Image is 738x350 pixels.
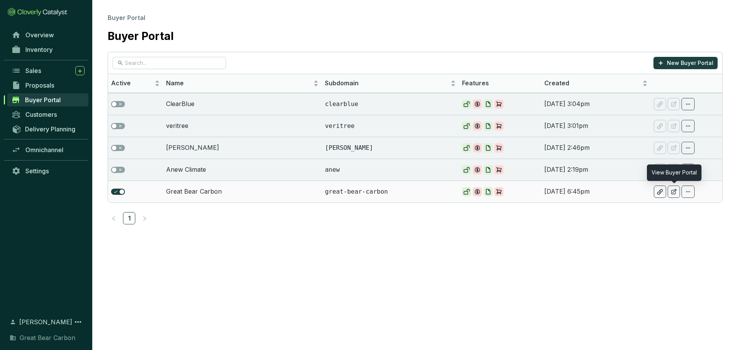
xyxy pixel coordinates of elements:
span: Inventory [25,46,53,53]
li: 1 [123,212,135,224]
a: Proposals [8,79,88,92]
a: Buyer Portal [7,93,88,106]
td: ClearBlue [163,93,322,115]
a: Omnichannel [8,143,88,156]
button: right [138,212,151,224]
p: [PERSON_NAME] [325,144,456,152]
span: Subdomain [325,79,449,88]
span: Buyer Portal [108,14,145,22]
span: [PERSON_NAME] [19,317,72,327]
th: Active [108,74,163,93]
a: Inventory [8,43,88,56]
th: Name [163,74,322,93]
span: Overview [25,31,54,39]
span: Name [166,79,312,88]
button: left [108,212,120,224]
li: Previous Page [108,212,120,224]
span: Sales [25,67,41,75]
p: great-bear-carbon [325,187,456,196]
td: [DATE] 2:46pm [541,137,651,159]
span: Customers [25,111,57,118]
span: Created [544,79,641,88]
span: Omnichannel [25,146,63,154]
td: [DATE] 3:01pm [541,115,651,137]
span: Proposals [25,81,54,89]
span: left [111,216,116,221]
td: Great Bear Carbon [163,181,322,202]
a: Sales [8,64,88,77]
p: anew [325,166,456,174]
span: Active [111,79,153,88]
input: Search... [125,59,214,67]
th: Created [541,74,651,93]
a: Customers [8,108,88,121]
td: veritree [163,115,322,137]
h1: Buyer Portal [108,30,174,43]
td: [PERSON_NAME] [163,137,322,159]
li: Next Page [138,212,151,224]
span: Great Bear Carbon [20,333,75,342]
span: Settings [25,167,49,175]
a: Settings [8,164,88,177]
th: Features [459,74,541,93]
span: Buyer Portal [25,96,61,104]
a: Delivery Planning [8,123,88,135]
span: right [142,216,147,221]
td: [DATE] 6:45pm [541,181,651,202]
span: Delivery Planning [25,125,75,133]
p: New Buyer Portal [667,59,713,67]
div: View Buyer Portal [647,164,701,181]
p: veritree [325,122,456,130]
td: Anew Climate [163,159,322,181]
td: [DATE] 2:19pm [541,159,651,181]
a: 1 [123,212,135,224]
a: Overview [8,28,88,41]
p: clearblue [325,100,456,108]
button: New Buyer Portal [653,57,718,69]
th: Subdomain [322,74,459,93]
td: [DATE] 3:04pm [541,93,651,115]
